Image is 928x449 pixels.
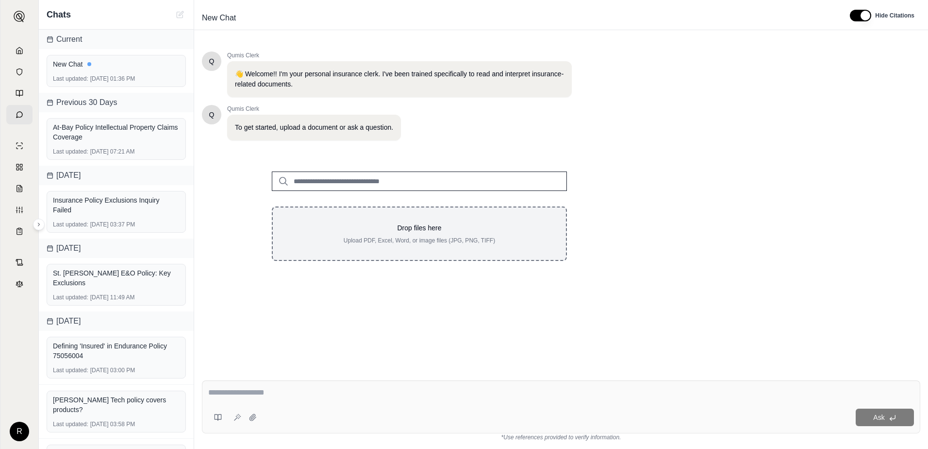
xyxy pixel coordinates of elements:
[53,294,180,301] div: [DATE] 11:49 AM
[53,268,180,288] div: St. [PERSON_NAME] E&O Policy: Key Exclusions
[53,148,88,155] span: Last updated:
[53,366,88,374] span: Last updated:
[14,11,25,22] img: Expand sidebar
[39,30,194,49] div: Current
[198,10,838,26] div: Edit Title
[227,105,401,113] span: Qumis Clerk
[288,223,550,233] p: Drop files here
[53,221,180,228] div: [DATE] 03:37 PM
[6,136,33,155] a: Single Policy
[47,8,71,21] span: Chats
[10,422,29,441] div: R
[6,200,33,220] a: Custom Report
[6,105,33,124] a: Chat
[53,420,88,428] span: Last updated:
[39,239,194,258] div: [DATE]
[875,12,914,19] span: Hide Citations
[202,433,920,441] div: *Use references provided to verify information.
[6,274,33,294] a: Legal Search Engine
[33,219,45,230] button: Expand sidebar
[53,195,180,215] div: Insurance Policy Exclusions Inquiry Failed
[53,221,88,228] span: Last updated:
[53,420,180,428] div: [DATE] 03:58 PM
[198,10,240,26] span: New Chat
[53,395,180,414] div: [PERSON_NAME] Tech policy covers products?
[6,253,33,272] a: Contract Analysis
[39,166,194,185] div: [DATE]
[209,110,215,120] span: Hello
[53,122,180,142] div: At-Bay Policy Intellectual Property Claims Coverage
[53,366,180,374] div: [DATE] 03:00 PM
[53,341,180,361] div: Defining 'Insured' in Endurance Policy 75056004
[39,93,194,112] div: Previous 30 Days
[10,7,29,26] button: Expand sidebar
[53,59,180,69] div: New Chat
[288,237,550,244] p: Upload PDF, Excel, Word, or image files (JPG, PNG, TIFF)
[6,157,33,177] a: Policy Comparisons
[53,294,88,301] span: Last updated:
[227,52,572,59] span: Qumis Clerk
[6,222,33,241] a: Coverage Table
[235,122,393,133] p: To get started, upload a document or ask a question.
[6,41,33,60] a: Home
[6,179,33,198] a: Claim Coverage
[53,75,180,83] div: [DATE] 01:36 PM
[873,414,884,421] span: Ask
[6,62,33,82] a: Documents Vault
[53,75,88,83] span: Last updated:
[6,84,33,103] a: Prompt Library
[53,148,180,155] div: [DATE] 07:21 AM
[174,9,186,20] button: New Chat
[39,311,194,331] div: [DATE]
[235,69,564,89] p: 👋 Welcome!! I'm your personal insurance clerk. I've been trained specifically to read and interpr...
[209,56,215,66] span: Hello
[856,409,914,426] button: Ask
